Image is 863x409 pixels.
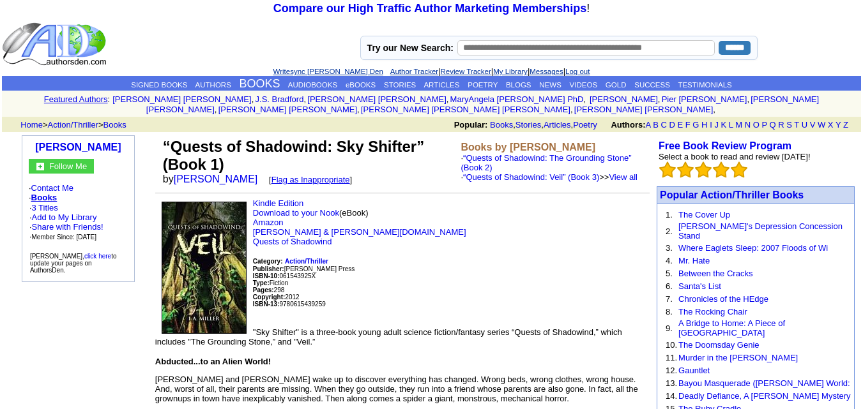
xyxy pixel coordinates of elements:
font: 3. [666,243,673,253]
a: Share with Friends! [32,222,103,232]
font: 10. [666,340,677,350]
img: bigemptystars.png [731,161,747,178]
a: Home [20,120,43,130]
font: > > [16,120,126,130]
font: ! [273,2,590,15]
a: SIGNED BOOKS [131,81,187,89]
a: E [677,120,683,130]
font: Member Since: [DATE] [32,234,97,241]
a: Articles [544,120,571,130]
font: i [448,96,450,103]
a: Pier [PERSON_NAME] [662,94,747,104]
font: · [29,203,103,241]
font: · · [29,183,128,242]
a: Contact Me [31,183,73,193]
a: Santa's List [678,281,721,291]
a: S [786,120,792,130]
a: POETRY [468,81,498,89]
font: 6. [666,281,673,291]
font: i [660,96,661,103]
a: Author Tracker [390,68,438,75]
a: click here [84,253,111,260]
font: 12. [666,366,677,375]
a: Gauntlet [678,366,710,375]
font: 7. [666,294,673,304]
font: 1. [666,210,673,219]
a: VIDEOS [570,81,597,89]
a: MaryAngela [PERSON_NAME] PhD [450,94,584,104]
a: O [753,120,760,130]
p: [PERSON_NAME] and [PERSON_NAME] wake up to discover everything has changed. Wrong beds, wrong clo... [155,375,650,403]
a: Kindle Edition [253,198,304,208]
a: TESTIMONIALS [678,81,731,89]
a: H [701,120,707,130]
label: Try our New Search: [367,43,454,53]
font: 8. [666,307,673,316]
a: C [661,120,666,130]
a: Action/Thriller [48,120,98,130]
font: i [749,96,751,103]
font: by [163,174,352,184]
b: Popular: [454,120,488,130]
a: M [735,120,742,130]
a: Between the Cracks [678,269,752,278]
font: i [573,107,574,114]
a: [PERSON_NAME] & [PERSON_NAME][DOMAIN_NAME] [253,227,466,237]
a: Stories [516,120,541,130]
a: D [669,120,675,130]
font: 2012 [285,294,299,301]
a: Chronicles of the HEdge [678,294,768,304]
a: T [794,120,799,130]
b: Category: [253,258,283,265]
b: Authors: [611,120,645,130]
a: “Quests of Shadowind: The Grounding Stone” (Book 2) [461,153,631,172]
a: Where Eaglets Sleep: 2007 Floods of Wi [678,243,828,253]
a: AUTHORS [195,81,231,89]
a: [PERSON_NAME] [PERSON_NAME] [307,94,446,104]
font: i [360,107,361,114]
a: Flag as Inappropriate [271,175,350,184]
a: Free Book Review Program [659,140,791,151]
a: [PERSON_NAME] [587,94,658,104]
a: BOOKS [240,77,280,90]
b: Publisher: [253,265,284,272]
font: 9780615439259 [253,301,326,308]
a: I [710,120,712,130]
a: SUCCESS [634,81,670,89]
b: Pages: [253,286,274,294]
a: Download to your Nook [253,208,339,218]
img: 55166.jpg [162,202,247,334]
a: R [778,120,784,130]
font: 4. [666,256,673,265]
img: bigemptystars.png [695,161,712,178]
a: Deadly Defiance, A [PERSON_NAME] Mystery [678,391,850,401]
b: Type: [253,279,270,286]
a: [PERSON_NAME] [PERSON_NAME] [112,94,251,104]
img: bigemptystars.png [713,161,729,178]
a: Log out [565,68,590,75]
font: 11. [666,353,677,362]
a: Amazon [253,218,284,227]
a: B [653,120,659,130]
font: i [586,96,587,103]
font: i [217,107,218,114]
a: The Doomsday Genie [678,340,759,350]
font: [ ] [269,175,352,184]
font: · >> [461,172,638,182]
font: 5. [666,269,673,278]
a: [PERSON_NAME] [PERSON_NAME] [574,105,713,114]
a: Writesync [PERSON_NAME] Den [273,68,383,75]
a: eBOOKS [346,81,376,89]
a: Y [836,120,841,130]
font: i [715,107,717,114]
b: ISBN-13: [253,301,280,308]
a: ARTICLES [424,81,459,89]
img: bigemptystars.png [677,161,694,178]
a: “Quests of Shadowind: Veil” (Book 3) [463,172,599,182]
a: [PERSON_NAME] [35,142,121,152]
a: Popular Action/Thriller Books [660,190,804,200]
a: [PERSON_NAME] [PERSON_NAME] [146,94,819,114]
a: Poetry [573,120,597,130]
a: Add to My Library [32,212,97,222]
